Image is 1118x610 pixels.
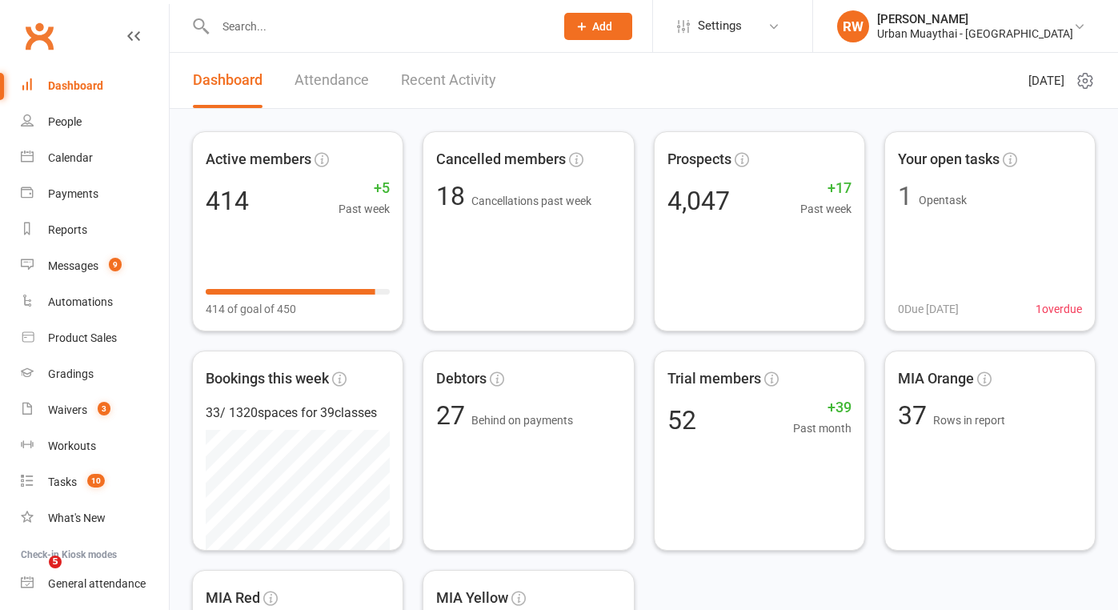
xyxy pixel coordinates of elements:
[21,566,169,602] a: General attendance kiosk mode
[21,428,169,464] a: Workouts
[898,300,959,318] span: 0 Due [DATE]
[401,53,496,108] a: Recent Activity
[471,195,591,207] span: Cancellations past week
[48,115,82,128] div: People
[667,367,761,391] span: Trial members
[564,13,632,40] button: Add
[1036,300,1082,318] span: 1 overdue
[698,8,742,44] span: Settings
[21,356,169,392] a: Gradings
[48,259,98,272] div: Messages
[21,68,169,104] a: Dashboard
[339,200,390,218] span: Past week
[21,500,169,536] a: What's New
[48,512,106,524] div: What's New
[436,148,566,171] span: Cancelled members
[48,577,146,590] div: General attendance
[933,414,1005,427] span: Rows in report
[206,587,260,610] span: MIA Red
[19,16,59,56] a: Clubworx
[667,188,730,214] div: 4,047
[206,367,329,391] span: Bookings this week
[16,556,54,594] iframe: Intercom live chat
[800,177,852,200] span: +17
[898,400,933,431] span: 37
[48,295,113,308] div: Automations
[210,15,543,38] input: Search...
[98,402,110,415] span: 3
[21,104,169,140] a: People
[667,148,731,171] span: Prospects
[48,367,94,380] div: Gradings
[877,12,1073,26] div: [PERSON_NAME]
[339,177,390,200] span: +5
[48,151,93,164] div: Calendar
[793,419,852,437] span: Past month
[21,392,169,428] a: Waivers 3
[898,367,974,391] span: MIA Orange
[48,331,117,344] div: Product Sales
[793,396,852,419] span: +39
[109,258,122,271] span: 9
[21,464,169,500] a: Tasks 10
[837,10,869,42] div: RW
[898,183,912,209] div: 1
[206,300,296,318] span: 414 of goal of 450
[436,587,508,610] span: MIA Yellow
[295,53,369,108] a: Attendance
[800,200,852,218] span: Past week
[48,187,98,200] div: Payments
[471,414,573,427] span: Behind on payments
[436,181,471,211] span: 18
[48,79,103,92] div: Dashboard
[206,148,311,171] span: Active members
[898,148,1000,171] span: Your open tasks
[436,367,487,391] span: Debtors
[206,188,249,214] div: 414
[436,400,471,431] span: 27
[48,403,87,416] div: Waivers
[48,223,87,236] div: Reports
[21,212,169,248] a: Reports
[1028,71,1064,90] span: [DATE]
[48,476,77,488] div: Tasks
[21,140,169,176] a: Calendar
[21,284,169,320] a: Automations
[48,439,96,452] div: Workouts
[87,474,105,488] span: 10
[21,320,169,356] a: Product Sales
[919,194,967,207] span: Open task
[592,20,612,33] span: Add
[667,407,696,433] div: 52
[21,248,169,284] a: Messages 9
[21,176,169,212] a: Payments
[193,53,262,108] a: Dashboard
[877,26,1073,41] div: Urban Muaythai - [GEOGRAPHIC_DATA]
[206,403,390,423] div: 33 / 1320 spaces for 39 classes
[49,556,62,568] span: 5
